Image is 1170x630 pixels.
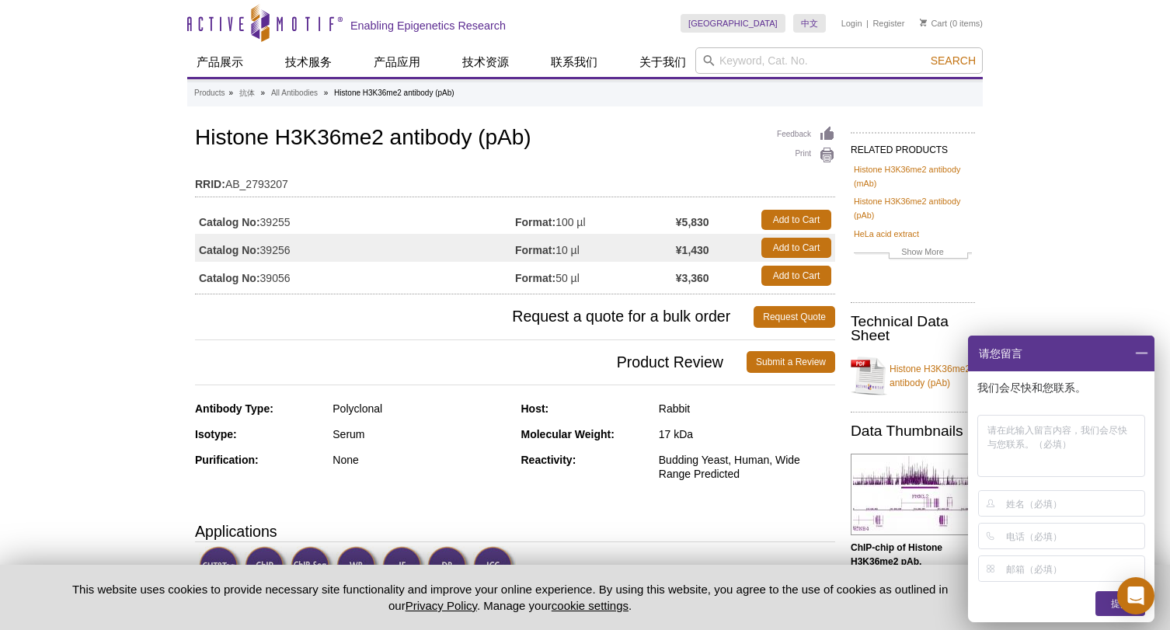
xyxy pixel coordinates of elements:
td: 39255 [195,206,515,234]
span: Request a quote for a bulk order [195,306,754,328]
strong: Catalog No: [199,271,260,285]
a: Login [841,18,862,29]
li: (0 items) [920,14,983,33]
a: Cart [920,18,947,29]
a: 中文 [793,14,826,33]
img: Immunocytochemistry Validated [473,546,516,589]
p: (Click image to enlarge and see details.) [851,541,975,597]
a: Histone H3K36me2 antibody (mAb) [854,162,972,190]
h2: Enabling Epigenetics Research [350,19,506,33]
strong: Format: [515,243,555,257]
img: Dot Blot Validated [427,546,470,589]
span: 请您留言 [977,336,1022,371]
img: Immunofluorescence Validated [382,546,425,589]
strong: RRID: [195,177,225,191]
a: 抗体 [239,86,255,100]
h2: Technical Data Sheet [851,315,975,343]
input: 姓名（必填） [1006,491,1142,516]
strong: Catalog No: [199,215,260,229]
a: All Antibodies [271,86,318,100]
h2: RELATED PRODUCTS [851,132,975,160]
img: Your Cart [920,19,927,26]
a: [GEOGRAPHIC_DATA] [681,14,785,33]
button: Search [926,54,980,68]
li: | [866,14,869,33]
strong: Molecular Weight: [521,428,615,440]
a: Print [777,147,835,164]
td: 50 µl [515,262,676,290]
strong: Reactivity: [521,454,576,466]
h1: Histone H3K36me2 antibody (pAb) [195,126,835,152]
div: 提交 [1095,591,1145,616]
li: » [324,89,329,97]
a: Request Quote [754,306,835,328]
p: This website uses cookies to provide necessary site functionality and improve your online experie... [45,581,975,614]
li: » [228,89,233,97]
a: Feedback [777,126,835,143]
p: 我们会尽快和您联系。 [977,381,1148,395]
a: 关于我们 [630,47,695,77]
a: 产品展示 [187,47,252,77]
a: Add to Cart [761,210,831,230]
span: Search [931,54,976,67]
button: cookie settings [552,599,629,612]
strong: Purification: [195,454,259,466]
a: 技术资源 [453,47,518,77]
a: 产品应用 [364,47,430,77]
img: Histone H3K36me2 antibody (pAb) tested by ChIP-chip. [851,454,995,535]
a: 联系我们 [541,47,607,77]
h2: Data Thumbnails [851,424,975,438]
b: ChIP-chip of Histone H3K36me2 pAb. [851,542,942,567]
td: 39056 [195,262,515,290]
a: Show More [854,245,972,263]
div: Rabbit [659,402,835,416]
div: Open Intercom Messenger [1117,577,1154,614]
div: Polyclonal [333,402,509,416]
strong: Format: [515,271,555,285]
strong: ¥1,430 [676,243,709,257]
img: CUT&Tag Validated [199,546,242,589]
img: Western Blot Validated [336,546,379,589]
div: Serum [333,427,509,441]
strong: Host: [521,402,549,415]
td: AB_2793207 [195,168,835,193]
strong: Catalog No: [199,243,260,257]
strong: ¥3,360 [676,271,709,285]
strong: Isotype: [195,428,237,440]
a: Products [194,86,225,100]
a: Submit a Review [747,351,835,373]
span: Product Review [195,351,747,373]
div: Budding Yeast, Human, Wide Range Predicted [659,453,835,481]
li: » [261,89,266,97]
a: Privacy Policy [406,599,477,612]
strong: ¥5,830 [676,215,709,229]
input: 邮箱（必填） [1006,556,1142,581]
strong: Format: [515,215,555,229]
div: 17 kDa [659,427,835,441]
a: HeLa acid extract [854,227,919,241]
td: 100 µl [515,206,676,234]
input: 电话（必填） [1006,524,1142,548]
a: 技术服务 [276,47,341,77]
td: 10 µl [515,234,676,262]
a: Register [872,18,904,29]
input: Keyword, Cat. No. [695,47,983,74]
a: Add to Cart [761,266,831,286]
img: ChIP-Seq Validated [291,546,333,589]
a: Histone H3K36me2 antibody (pAb) [851,353,975,399]
h3: Applications [195,520,835,543]
a: Add to Cart [761,238,831,258]
td: 39256 [195,234,515,262]
a: Histone H3K36me2 antibody (pAb) [854,194,972,222]
strong: Antibody Type: [195,402,273,415]
li: Histone H3K36me2 antibody (pAb) [334,89,454,97]
img: ChIP Validated [245,546,287,589]
div: None [333,453,509,467]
